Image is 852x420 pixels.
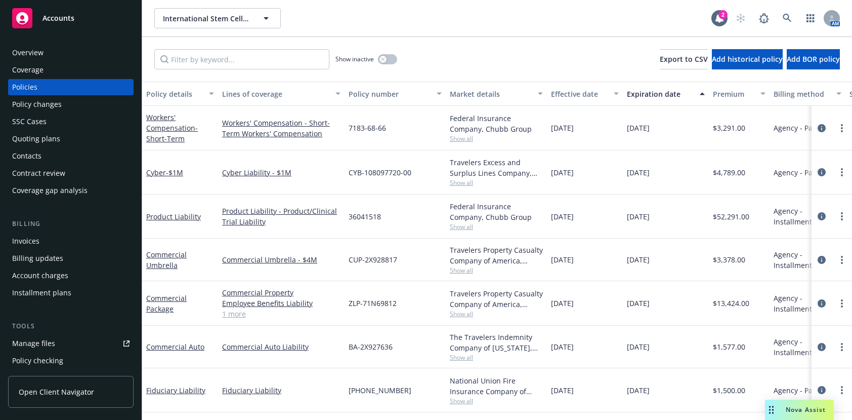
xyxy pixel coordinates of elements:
span: Accounts [42,14,74,22]
a: Start snowing [731,8,751,28]
span: Show all [450,222,543,231]
a: Fiduciary Liability [146,386,205,395]
button: Policy number [345,82,446,106]
a: Search [777,8,797,28]
a: Cyber [146,168,183,177]
a: Commercial Auto [146,342,204,352]
a: Installment plans [8,285,134,301]
div: Federal Insurance Company, Chubb Group [450,201,543,222]
span: Show all [450,134,543,143]
button: Expiration date [623,82,709,106]
a: circleInformation [816,166,828,178]
div: Policy changes [12,96,62,112]
span: 7183-68-66 [349,123,386,133]
span: $13,424.00 [713,298,749,309]
span: [DATE] [627,211,650,222]
span: Agency - Pay in full [774,385,838,396]
span: Show all [450,397,543,405]
a: Commercial Property [222,287,340,298]
input: Filter by keyword... [154,49,329,69]
a: 1 more [222,309,340,319]
a: Contract review [8,165,134,181]
a: circleInformation [816,384,828,396]
span: $3,291.00 [713,123,745,133]
div: Policies [12,79,37,95]
a: more [836,122,848,134]
a: Contacts [8,148,134,164]
div: Contract review [12,165,65,181]
span: Agency - Installments [774,293,841,314]
a: Manage files [8,335,134,352]
a: Commercial Umbrella [146,250,187,270]
span: Agency - Installments [774,336,841,358]
a: Coverage gap analysis [8,182,134,199]
div: Overview [12,45,44,61]
span: [DATE] [627,254,650,265]
a: Workers' Compensation - Short-Term Workers' Compensation [222,118,340,139]
div: Effective date [551,89,608,99]
span: $4,789.00 [713,167,745,178]
a: Commercial Package [146,293,187,314]
span: [DATE] [551,341,574,352]
button: Policy details [142,82,218,106]
div: The Travelers Indemnity Company of [US_STATE], Travelers Insurance [450,332,543,353]
div: Policy number [349,89,431,99]
a: Report a Bug [754,8,774,28]
span: International Stem Cell Corporation [163,13,250,24]
a: Fiduciary Liability [222,385,340,396]
div: Premium [713,89,754,99]
span: Nova Assist [786,405,826,414]
div: Installment plans [12,285,71,301]
span: Show all [450,178,543,187]
span: Export to CSV [660,54,708,64]
button: Lines of coverage [218,82,345,106]
span: [DATE] [551,254,574,265]
a: more [836,297,848,310]
button: Nova Assist [765,400,834,420]
a: Cyber Liability - $1M [222,167,340,178]
span: [DATE] [551,385,574,396]
span: Show all [450,353,543,362]
span: [DATE] [627,341,650,352]
span: CUP-2X928817 [349,254,397,265]
div: Federal Insurance Company, Chubb Group [450,113,543,134]
span: $1,577.00 [713,341,745,352]
div: National Union Fire Insurance Company of [GEOGRAPHIC_DATA], [GEOGRAPHIC_DATA], AIG [450,375,543,397]
button: International Stem Cell Corporation [154,8,281,28]
button: Premium [709,82,770,106]
a: circleInformation [816,341,828,353]
span: Agency - Pay in full [774,123,838,133]
a: more [836,210,848,222]
a: Quoting plans [8,131,134,147]
a: Overview [8,45,134,61]
span: Agency - Installments [774,206,841,227]
a: circleInformation [816,254,828,266]
span: Show inactive [335,55,374,63]
a: Coverage [8,62,134,78]
div: Tools [8,321,134,331]
span: Open Client Navigator [19,387,94,397]
div: Account charges [12,268,68,284]
a: Policy changes [8,96,134,112]
div: Quoting plans [12,131,60,147]
div: Travelers Property Casualty Company of America, Travelers Insurance [450,245,543,266]
div: 2 [718,10,728,19]
div: Expiration date [627,89,694,99]
div: Billing [8,219,134,229]
a: Commercial Umbrella - $4M [222,254,340,265]
a: Account charges [8,268,134,284]
span: $52,291.00 [713,211,749,222]
a: Billing updates [8,250,134,266]
button: Market details [446,82,547,106]
button: Billing method [770,82,845,106]
div: Policy details [146,89,203,99]
a: Commercial Auto Liability [222,341,340,352]
div: Manage files [12,335,55,352]
a: SSC Cases [8,113,134,130]
div: Policy checking [12,353,63,369]
div: Invoices [12,233,39,249]
div: Contacts [12,148,41,164]
div: Lines of coverage [222,89,329,99]
span: - $1M [166,168,183,177]
span: [DATE] [627,298,650,309]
